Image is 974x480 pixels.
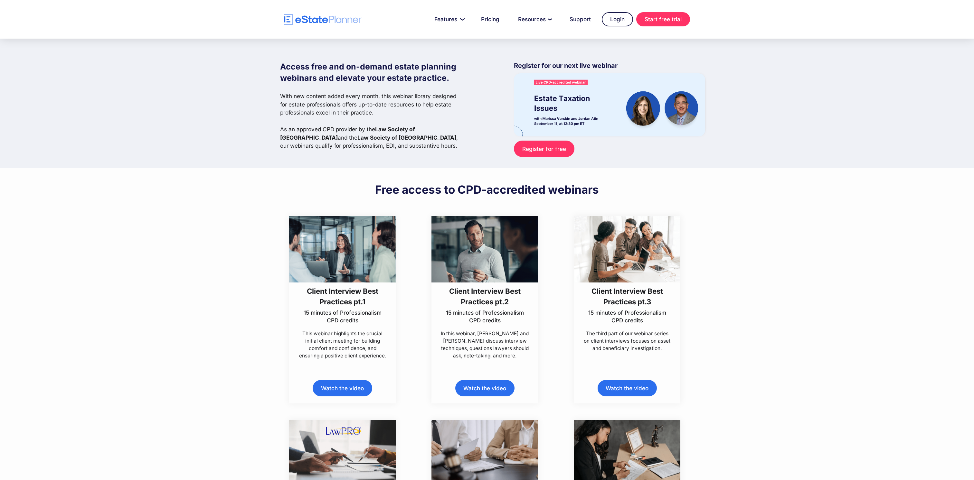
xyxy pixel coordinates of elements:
[583,309,672,324] p: 15 minutes of Professionalism CPD credits
[298,286,387,307] h3: Client Interview Best Practices pt.1
[280,61,463,84] h1: Access free and on-demand estate planning webinars and elevate your estate practice.
[298,309,387,324] p: 15 minutes of Professionalism CPD credits
[598,380,657,396] a: Watch the video
[473,13,507,26] a: Pricing
[313,380,372,396] a: Watch the video
[357,134,456,141] strong: Law Society of [GEOGRAPHIC_DATA]
[583,286,672,307] h3: Client Interview Best Practices pt.3
[280,126,415,141] strong: Law Society of [GEOGRAPHIC_DATA]
[440,309,529,324] p: 15 minutes of Professionalism CPD credits
[636,12,690,26] a: Start free trial
[284,14,362,25] a: home
[427,13,470,26] a: Features
[431,216,538,360] a: Client Interview Best Practices pt.215 minutes of Professionalism CPD creditsIn this webinar, [PE...
[289,216,396,360] a: Client Interview Best Practices pt.115 minutes of Professionalism CPD creditsThis webinar highlig...
[602,12,633,26] a: Login
[298,330,387,360] p: This webinar highlights the crucial initial client meeting for building comfort and confidence, a...
[510,13,559,26] a: Resources
[574,216,681,352] a: Client Interview Best Practices pt.315 minutes of Professionalism CPD creditsThe third part of ou...
[440,330,529,360] p: In this webinar, [PERSON_NAME] and [PERSON_NAME] discuss interview techniques, questions lawyers ...
[375,182,599,197] h2: Free access to CPD-accredited webinars
[514,141,574,157] a: Register for free
[514,61,705,73] p: Register for our next live webinar
[440,286,529,307] h3: Client Interview Best Practices pt.2
[514,73,705,136] img: eState Academy webinar
[562,13,599,26] a: Support
[583,330,672,352] p: The third part of our webinar series on client interviews focuses on asset and beneficiary invest...
[455,380,515,396] a: Watch the video
[280,92,463,150] p: With new content added every month, this webinar library designed for estate professionals offers...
